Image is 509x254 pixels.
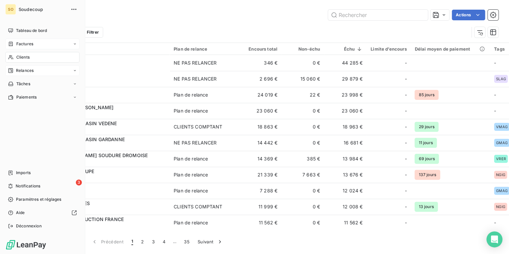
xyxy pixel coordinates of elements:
div: Plan de relance [174,187,208,194]
span: NGIG [496,205,505,209]
span: Tâches [16,81,30,87]
span: 411A9MAG [46,143,166,149]
div: CLIENTS COMPTANT [174,203,222,210]
button: Précédent [87,235,127,249]
span: GMAG [496,189,508,193]
span: - [494,92,496,98]
span: 4115804 [46,223,166,229]
span: 137 jours [415,170,440,180]
button: 2 [137,235,148,249]
div: Plan de relance [174,171,208,178]
span: - [405,60,407,66]
td: 0 € [281,183,324,199]
span: 4117220 [46,191,166,197]
div: NE PAS RELANCER [174,139,217,146]
img: Logo LeanPay [5,239,47,250]
td: 14 442 € [239,135,281,151]
td: 22 € [281,87,324,103]
td: 29 879 € [324,71,367,87]
span: 411V9LIV [46,127,166,133]
span: Imports [16,170,31,176]
td: 13 676 € [324,167,367,183]
span: 41150114 [46,175,166,181]
div: Plan de relance [174,155,208,162]
td: 0 € [281,215,324,231]
td: 11 999 € [239,199,281,215]
td: 7 663 € [281,167,324,183]
span: 4115667 [46,63,166,70]
span: Déconnexion [16,223,42,229]
td: 15 060 € [281,71,324,87]
span: - [405,139,407,146]
span: 85 jours [415,90,438,100]
td: 0 € [281,55,324,71]
td: 0 € [281,199,324,215]
button: 35 [180,235,194,249]
div: CLIENTS COMPTANT [174,124,222,130]
button: Suivant [194,235,227,249]
td: 0 € [281,119,324,135]
span: Paramètres et réglages [16,196,61,202]
td: 21 339 € [239,167,281,183]
span: - [405,203,407,210]
div: Plan de relance [174,108,208,114]
span: - [405,219,407,226]
span: Relances [16,68,34,74]
div: SO [5,4,16,15]
span: COMPTANT MAGASIN GARDANNE [46,136,125,142]
div: NE PAS RELANCER [174,76,217,82]
td: 385 € [281,151,324,167]
span: 4116004 [46,95,166,102]
span: Factures [16,41,33,47]
span: Soudecoup [19,7,67,12]
span: 13 jours [415,202,437,212]
span: 4115767 [46,159,166,165]
button: Actions [452,10,485,20]
span: VMAG [496,125,508,129]
td: 44 285 € [324,55,367,71]
span: 3 [76,179,82,185]
span: … [169,236,180,247]
button: 3 [148,235,159,249]
span: - [405,92,407,98]
td: 0 € [281,103,324,119]
span: - [494,108,496,114]
td: 18 963 € [324,119,367,135]
span: MSD [PERSON_NAME] SOUDURE DROMOISE [46,152,148,158]
button: 1 [127,235,137,249]
td: 18 863 € [239,119,281,135]
div: Encours total [243,46,277,52]
span: - [405,76,407,82]
span: Aide [16,210,25,216]
span: - [405,171,407,178]
td: 12 024 € [324,183,367,199]
a: Aide [5,207,80,218]
td: 13 984 € [324,151,367,167]
div: Plan de relance [174,46,235,52]
span: - [494,220,496,225]
div: Plan de relance [174,92,208,98]
span: 411N9GIG [46,111,166,118]
td: 23 060 € [324,103,367,119]
span: 29 jours [415,122,438,132]
td: 14 369 € [239,151,281,167]
span: GMAG [496,141,508,145]
button: Filtrer [73,27,103,38]
div: Échu [328,46,363,52]
span: - [405,124,407,130]
td: 23 998 € [324,87,367,103]
div: Non-échu [285,46,320,52]
span: - [494,60,496,66]
td: 11 562 € [239,215,281,231]
div: Délai moyen de paiement [415,46,486,52]
div: NE PAS RELANCER [174,60,217,66]
div: Open Intercom Messenger [486,231,502,247]
span: 11 jours [415,138,436,148]
td: 16 681 € [324,135,367,151]
span: - [405,187,407,194]
span: 4113667 [46,79,166,86]
button: 4 [159,235,169,249]
span: 1 [131,238,133,245]
span: NGIG [496,173,505,177]
span: Paiements [16,94,37,100]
